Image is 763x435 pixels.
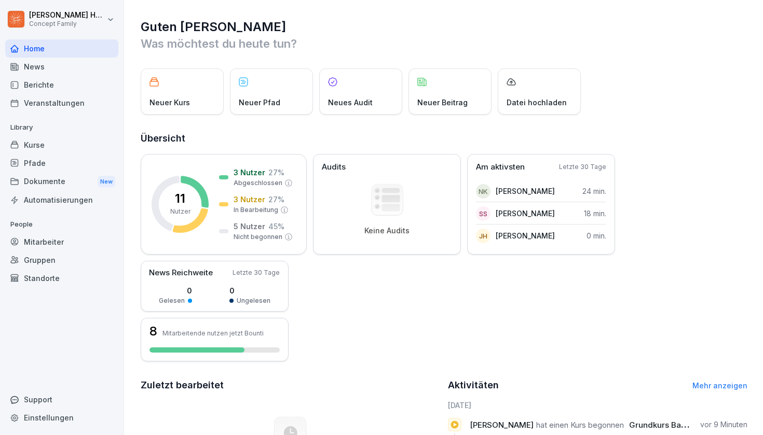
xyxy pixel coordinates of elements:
[5,39,118,58] a: Home
[496,230,555,241] p: [PERSON_NAME]
[5,119,118,136] p: Library
[5,216,118,233] p: People
[5,94,118,112] a: Veranstaltungen
[234,232,282,242] p: Nicht begonnen
[159,285,192,296] p: 0
[476,161,525,173] p: Am aktivsten
[234,178,282,188] p: Abgeschlossen
[536,420,624,430] span: hat einen Kurs begonnen
[268,194,284,205] p: 27 %
[448,400,748,411] h6: [DATE]
[162,329,264,337] p: Mitarbeitende nutzen jetzt Bounti
[98,176,115,188] div: New
[322,161,346,173] p: Audits
[175,192,185,205] p: 11
[584,208,606,219] p: 18 min.
[141,378,441,392] h2: Zuletzt bearbeitet
[29,20,105,27] p: Concept Family
[582,186,606,197] p: 24 min.
[476,229,491,243] div: JH
[234,194,265,205] p: 3 Nutzer
[5,172,118,191] a: DokumenteNew
[629,420,696,430] span: Grundkurs Bar 🍹
[328,97,373,108] p: Neues Audit
[233,268,280,277] p: Letzte 30 Tage
[692,381,747,390] a: Mehr anzeigen
[5,390,118,409] div: Support
[268,167,284,178] p: 27 %
[170,207,190,216] p: Nutzer
[234,205,278,215] p: In Bearbeitung
[448,378,499,392] h2: Aktivitäten
[149,97,190,108] p: Neuer Kurs
[229,285,270,296] p: 0
[5,154,118,172] a: Pfade
[476,206,491,221] div: SS
[141,35,747,52] p: Was möchtest du heute tun?
[29,11,105,20] p: [PERSON_NAME] Haas
[5,409,118,427] a: Einstellungen
[268,221,284,232] p: 45 %
[159,296,185,305] p: Gelesen
[5,191,118,209] a: Automatisierungen
[141,131,747,146] h2: Übersicht
[417,97,468,108] p: Neuer Beitrag
[5,172,118,191] div: Dokumente
[496,208,555,219] p: [PERSON_NAME]
[470,420,534,430] span: [PERSON_NAME]
[5,269,118,287] a: Standorte
[234,167,265,178] p: 3 Nutzer
[141,19,747,35] h1: Guten [PERSON_NAME]
[5,136,118,154] a: Kurse
[237,296,270,305] p: Ungelesen
[587,230,606,241] p: 0 min.
[507,97,567,108] p: Datei hochladen
[559,162,606,172] p: Letzte 30 Tage
[5,233,118,251] a: Mitarbeiter
[364,226,410,235] p: Keine Audits
[234,221,265,232] p: 5 Nutzer
[149,325,157,338] h3: 8
[5,251,118,269] a: Gruppen
[476,184,491,199] div: NK
[149,267,213,279] p: News Reichweite
[700,419,747,430] p: vor 9 Minuten
[496,186,555,197] p: [PERSON_NAME]
[5,58,118,76] a: News
[239,97,280,108] p: Neuer Pfad
[5,76,118,94] a: Berichte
